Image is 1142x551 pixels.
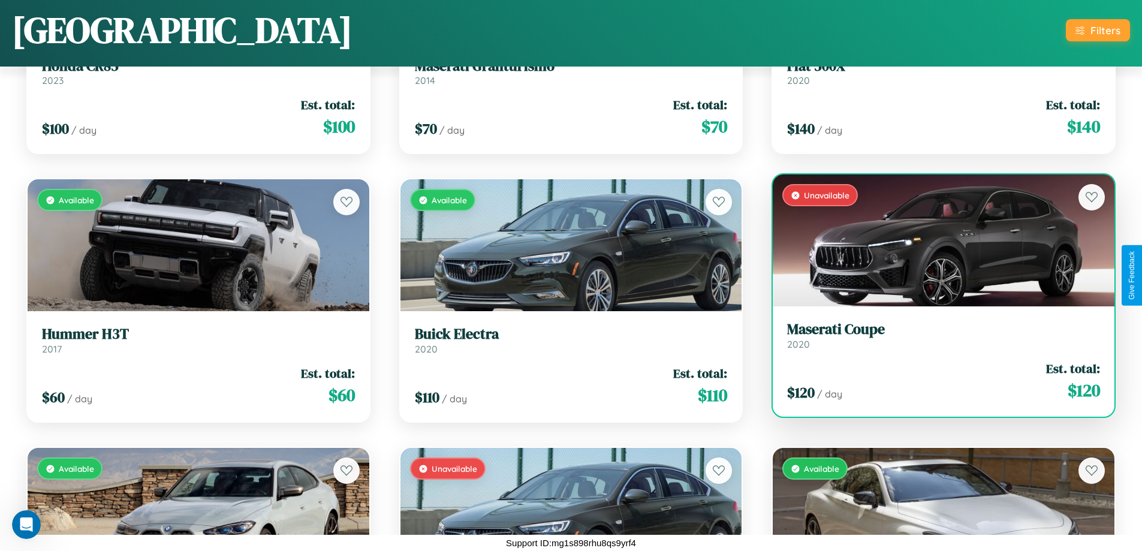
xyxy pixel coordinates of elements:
[42,326,355,343] h3: Hummer H3T
[59,195,94,205] span: Available
[323,115,355,138] span: $ 100
[817,388,842,400] span: / day
[415,343,438,355] span: 2020
[42,74,64,86] span: 2023
[12,510,41,539] iframe: Intercom live chat
[301,96,355,113] span: Est. total:
[787,383,815,402] span: $ 120
[59,463,94,474] span: Available
[804,463,839,474] span: Available
[67,393,92,405] span: / day
[787,321,1100,350] a: Maserati Coupe2020
[329,383,355,407] span: $ 60
[787,74,810,86] span: 2020
[698,383,727,407] span: $ 110
[415,74,435,86] span: 2014
[42,387,65,407] span: $ 60
[71,124,97,136] span: / day
[415,387,439,407] span: $ 110
[673,96,727,113] span: Est. total:
[787,338,810,350] span: 2020
[787,119,815,138] span: $ 140
[42,343,62,355] span: 2017
[673,365,727,382] span: Est. total:
[1090,24,1120,37] div: Filters
[1128,251,1136,300] div: Give Feedback
[301,365,355,382] span: Est. total:
[42,58,355,87] a: Honda CR852023
[506,535,636,551] p: Support ID: mg1s898rhu8qs9yrf4
[787,321,1100,338] h3: Maserati Coupe
[42,326,355,355] a: Hummer H3T2017
[442,393,467,405] span: / day
[432,463,477,474] span: Unavailable
[415,326,728,355] a: Buick Electra2020
[1068,378,1100,402] span: $ 120
[415,58,728,87] a: Maserati Granturismo2014
[415,326,728,343] h3: Buick Electra
[12,5,352,55] h1: [GEOGRAPHIC_DATA]
[1067,115,1100,138] span: $ 140
[415,119,437,138] span: $ 70
[817,124,842,136] span: / day
[1046,96,1100,113] span: Est. total:
[432,195,467,205] span: Available
[42,119,69,138] span: $ 100
[701,115,727,138] span: $ 70
[439,124,465,136] span: / day
[1046,360,1100,377] span: Est. total:
[1066,19,1130,41] button: Filters
[804,190,849,200] span: Unavailable
[787,58,1100,87] a: Fiat 500X2020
